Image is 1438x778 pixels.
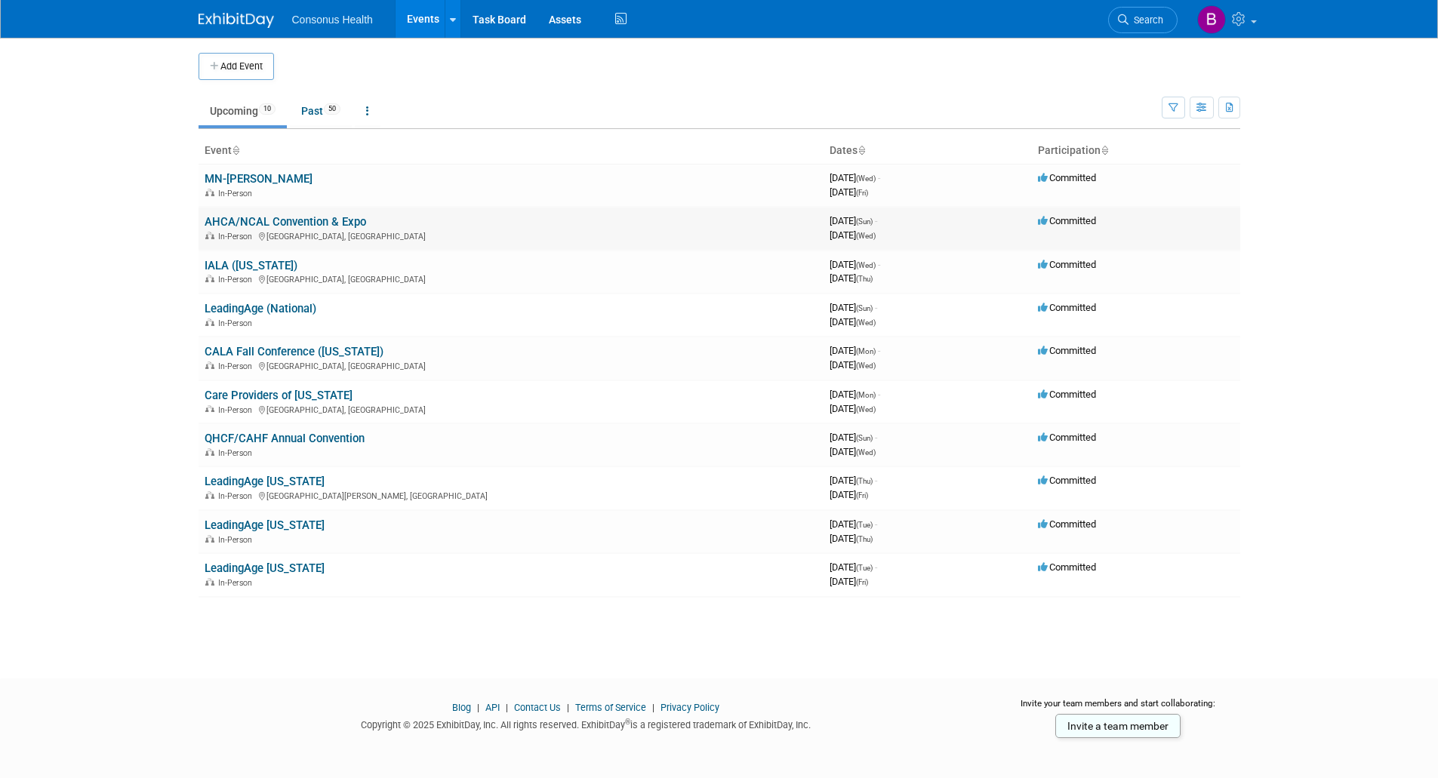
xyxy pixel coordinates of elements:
span: Committed [1038,259,1096,270]
span: [DATE] [830,475,877,486]
button: Add Event [199,53,274,80]
div: [GEOGRAPHIC_DATA][PERSON_NAME], [GEOGRAPHIC_DATA] [205,489,818,501]
span: Search [1129,14,1163,26]
span: Committed [1038,215,1096,226]
span: (Sun) [856,434,873,442]
span: In-Person [218,448,257,458]
img: In-Person Event [205,232,214,239]
a: QHCF/CAHF Annual Convention [205,432,365,445]
span: In-Person [218,361,257,371]
span: [DATE] [830,186,868,198]
span: (Mon) [856,347,876,355]
span: - [875,432,877,443]
span: - [878,259,880,270]
span: [DATE] [830,302,877,313]
a: Invite a team member [1055,714,1181,738]
span: [DATE] [830,316,876,327]
img: In-Person Event [205,361,214,369]
span: 50 [324,103,340,115]
span: [DATE] [830,403,876,414]
span: [DATE] [830,533,873,544]
a: Blog [452,702,471,713]
img: In-Person Event [205,405,214,413]
a: Past50 [290,97,352,125]
span: In-Person [218,535,257,545]
span: - [875,475,877,486]
span: - [875,518,877,530]
span: (Wed) [856,261,876,269]
span: In-Person [218,189,257,198]
a: LeadingAge [US_STATE] [205,561,325,575]
a: AHCA/NCAL Convention & Expo [205,215,366,229]
span: (Thu) [856,535,873,543]
a: Sort by Event Name [232,144,239,156]
img: In-Person Event [205,448,214,456]
span: (Mon) [856,391,876,399]
img: In-Person Event [205,275,214,282]
span: - [878,172,880,183]
div: Invite your team members and start collaborating: [996,697,1240,720]
span: In-Person [218,318,257,328]
span: In-Person [218,405,257,415]
span: Consonus Health [292,14,373,26]
a: Care Providers of [US_STATE] [205,389,353,402]
span: Committed [1038,389,1096,400]
a: Sort by Participation Type [1101,144,1108,156]
span: (Fri) [856,189,868,197]
sup: ® [625,718,630,726]
span: [DATE] [830,576,868,587]
a: Privacy Policy [660,702,719,713]
div: [GEOGRAPHIC_DATA], [GEOGRAPHIC_DATA] [205,272,818,284]
span: Committed [1038,172,1096,183]
span: (Wed) [856,174,876,183]
img: In-Person Event [205,535,214,543]
th: Dates [824,138,1032,164]
a: API [485,702,500,713]
span: Committed [1038,432,1096,443]
span: (Thu) [856,477,873,485]
span: - [875,561,877,573]
span: [DATE] [830,561,877,573]
span: | [648,702,658,713]
span: [DATE] [830,172,880,183]
span: (Sun) [856,217,873,226]
a: MN-[PERSON_NAME] [205,172,313,186]
span: [DATE] [830,272,873,284]
span: Committed [1038,518,1096,530]
span: (Tue) [856,564,873,572]
span: - [878,389,880,400]
span: [DATE] [830,359,876,371]
img: In-Person Event [205,578,214,586]
span: [DATE] [830,215,877,226]
a: Search [1108,7,1178,33]
a: IALA ([US_STATE]) [205,259,297,272]
a: Contact Us [514,702,561,713]
span: | [563,702,573,713]
span: (Wed) [856,361,876,370]
span: 10 [259,103,276,115]
th: Participation [1032,138,1240,164]
img: In-Person Event [205,491,214,499]
span: [DATE] [830,345,880,356]
span: [DATE] [830,432,877,443]
div: [GEOGRAPHIC_DATA], [GEOGRAPHIC_DATA] [205,359,818,371]
span: In-Person [218,578,257,588]
span: | [473,702,483,713]
span: - [878,345,880,356]
span: [DATE] [830,518,877,530]
span: [DATE] [830,389,880,400]
span: (Tue) [856,521,873,529]
img: ExhibitDay [199,13,274,28]
span: Committed [1038,302,1096,313]
a: LeadingAge (National) [205,302,316,315]
span: Committed [1038,475,1096,486]
img: In-Person Event [205,189,214,196]
img: Bridget Crane [1197,5,1226,34]
span: | [502,702,512,713]
span: In-Person [218,275,257,284]
span: - [875,302,877,313]
span: (Fri) [856,578,868,586]
span: Committed [1038,345,1096,356]
span: (Fri) [856,491,868,500]
span: [DATE] [830,259,880,270]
